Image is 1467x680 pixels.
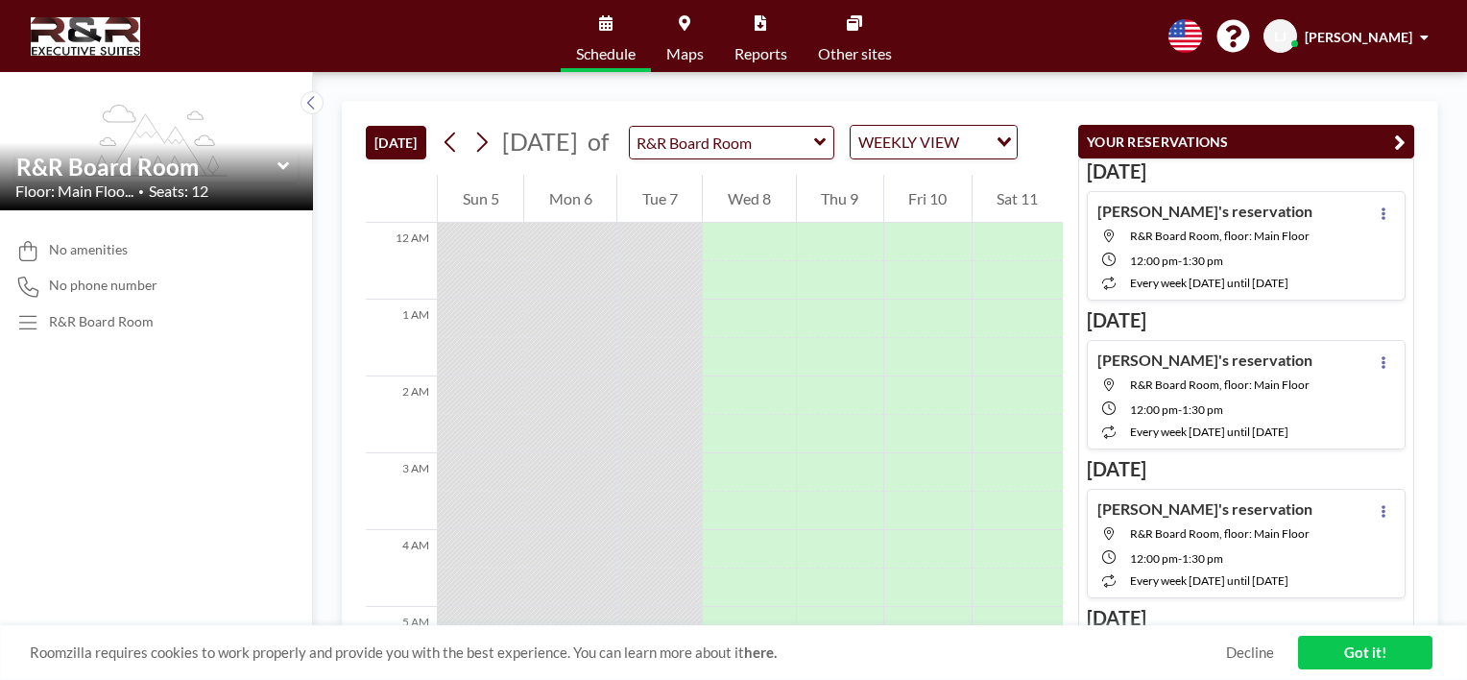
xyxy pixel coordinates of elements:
h3: [DATE] [1087,457,1406,481]
span: every week [DATE] until [DATE] [1130,425,1288,439]
div: Sun 5 [438,175,523,223]
span: LJ [1274,28,1287,45]
span: every week [DATE] until [DATE] [1130,276,1288,290]
span: - [1178,254,1182,268]
input: R&R Board Room [16,153,277,181]
div: Sat 11 [973,175,1063,223]
h4: [PERSON_NAME]'s reservation [1097,351,1312,370]
a: Decline [1226,644,1274,662]
span: WEEKLY VIEW [854,130,963,155]
span: Other sites [818,46,892,61]
a: Got it! [1298,636,1432,669]
span: R&R Board Room, floor: Main Floor [1130,229,1310,243]
span: No phone number [49,277,157,294]
div: 12 AM [366,223,437,300]
span: • [138,185,144,198]
button: YOUR RESERVATIONS [1078,125,1414,158]
div: Fri 10 [884,175,972,223]
span: R&R Board Room, floor: Main Floor [1130,526,1310,541]
span: Seats: 12 [149,182,208,201]
h3: [DATE] [1087,159,1406,183]
span: [PERSON_NAME] [1305,29,1412,45]
input: R&R Board Room [630,127,814,158]
h3: [DATE] [1087,606,1406,630]
div: Search for option [851,126,1017,158]
span: Roomzilla requires cookies to work properly and provide you with the best experience. You can lea... [30,644,1226,662]
div: 1 AM [366,300,437,376]
div: 2 AM [366,376,437,453]
span: - [1178,402,1182,417]
span: 1:30 PM [1182,254,1223,268]
img: organization-logo [31,17,140,56]
div: 4 AM [366,530,437,607]
span: 12:00 PM [1130,402,1178,417]
span: - [1178,551,1182,566]
div: Tue 7 [617,175,702,223]
span: Reports [734,46,787,61]
span: Maps [666,46,704,61]
h4: [PERSON_NAME]'s reservation [1097,499,1312,519]
div: Mon 6 [524,175,616,223]
span: [DATE] [502,127,578,156]
div: Wed 8 [703,175,795,223]
span: 1:30 PM [1182,402,1223,417]
a: here. [744,644,777,661]
span: Schedule [576,46,636,61]
span: Floor: Main Floo... [15,182,133,201]
input: Search for option [965,130,985,155]
h3: [DATE] [1087,308,1406,332]
div: Thu 9 [797,175,883,223]
span: No amenities [49,241,128,258]
div: 3 AM [366,453,437,530]
span: R&R Board Room, floor: Main Floor [1130,377,1310,392]
h4: [PERSON_NAME]'s reservation [1097,202,1312,221]
span: every week [DATE] until [DATE] [1130,573,1288,588]
span: 12:00 PM [1130,551,1178,566]
span: 1:30 PM [1182,551,1223,566]
p: R&R Board Room [49,313,154,330]
span: of [588,127,609,157]
button: [DATE] [366,126,426,159]
span: 12:00 PM [1130,254,1178,268]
